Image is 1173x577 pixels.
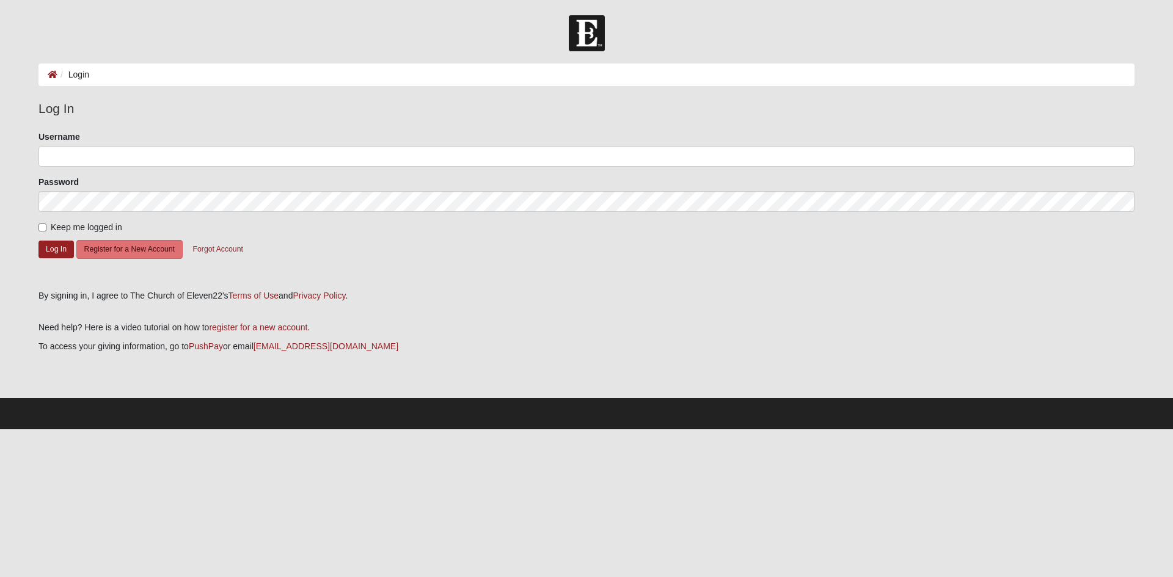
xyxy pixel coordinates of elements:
li: Login [57,68,89,81]
p: Need help? Here is a video tutorial on how to . [38,321,1135,334]
button: Log In [38,241,74,258]
a: Terms of Use [228,291,279,300]
button: Register for a New Account [76,240,183,259]
a: register for a new account [209,322,307,332]
button: Forgot Account [185,240,251,259]
span: Keep me logged in [51,222,122,232]
p: To access your giving information, go to or email [38,340,1135,353]
label: Password [38,176,79,188]
a: Privacy Policy [293,291,345,300]
label: Username [38,131,80,143]
legend: Log In [38,99,1135,118]
a: [EMAIL_ADDRESS][DOMAIN_NAME] [254,341,398,351]
div: By signing in, I agree to The Church of Eleven22's and . [38,289,1135,302]
a: PushPay [189,341,223,351]
input: Keep me logged in [38,223,46,231]
img: Church of Eleven22 Logo [569,15,605,51]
